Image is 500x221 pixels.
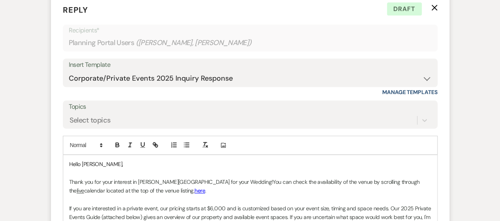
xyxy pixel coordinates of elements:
[77,187,84,194] u: live
[84,187,195,194] span: calendar located at the top of the venue listing,
[69,178,273,185] span: Thank you for your interest in [PERSON_NAME][GEOGRAPHIC_DATA] for your Wedding!
[136,38,252,48] span: ( [PERSON_NAME], [PERSON_NAME] )
[387,2,422,16] span: Draft
[70,115,111,125] div: Select topics
[382,89,438,96] a: Manage Templates
[69,160,431,168] p: Hello [PERSON_NAME],
[63,5,88,15] span: Reply
[69,101,432,113] label: Topics
[69,35,432,51] div: Planning Portal Users
[69,25,432,36] p: Recipients*
[205,187,206,194] span: .
[69,59,432,71] div: Insert Template
[194,187,205,194] a: here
